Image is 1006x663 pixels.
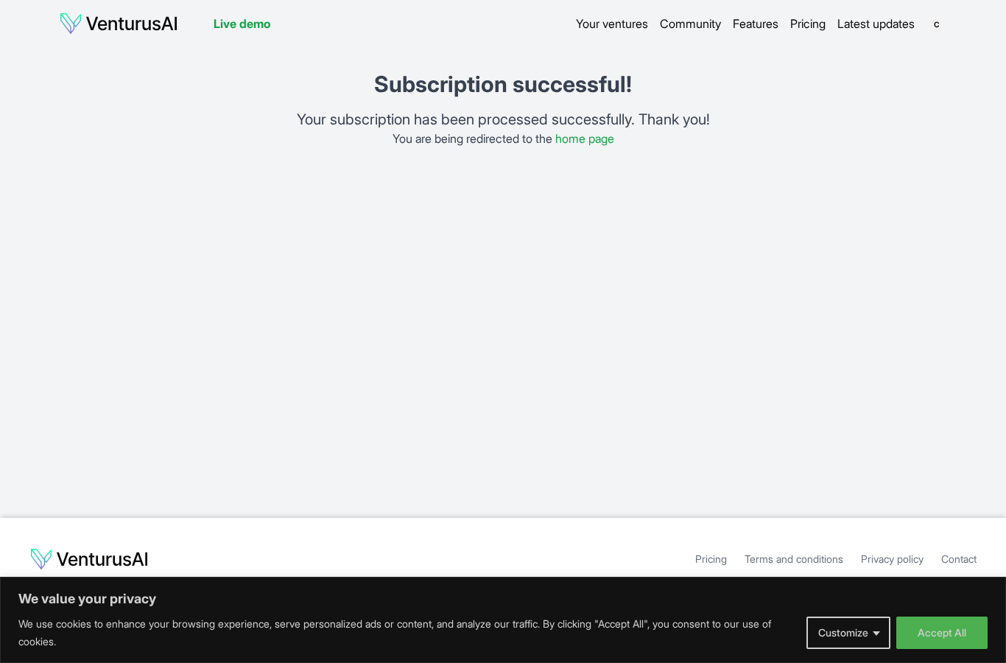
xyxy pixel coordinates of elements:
p: We use cookies to enhance your browsing experience, serve personalized ads or content, and analyz... [18,615,795,650]
button: Customize [806,617,890,649]
span: You are being redirected to the [393,131,614,146]
img: logo [29,547,149,571]
a: home page [555,131,614,146]
a: Privacy policy [861,552,924,565]
button: Accept All [896,617,988,649]
a: Latest updates [837,15,915,32]
button: c [926,13,947,34]
p: Your subscription has been processed successfully. Thank you! [297,109,710,130]
a: Community [660,15,721,32]
a: Pricing [790,15,826,32]
a: Pricing [695,552,727,565]
p: We value your privacy [18,590,988,608]
a: Live demo [214,15,270,32]
span: c [925,12,949,35]
a: Contact [941,552,977,565]
a: Your ventures [576,15,648,32]
a: Features [733,15,778,32]
a: Terms and conditions [745,552,843,565]
h1: Subscription successful! [297,71,710,97]
img: logo [59,12,178,35]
